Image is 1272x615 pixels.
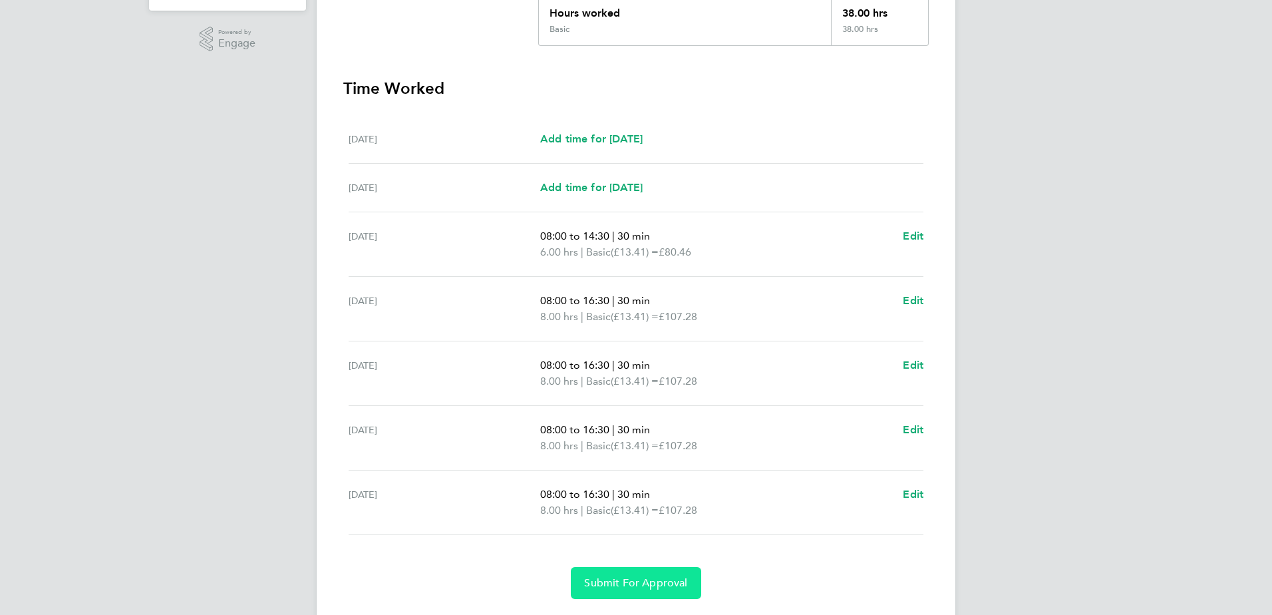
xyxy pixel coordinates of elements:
div: Basic [550,24,569,35]
span: (£13.41) = [611,375,659,387]
a: Edit [903,422,923,438]
span: | [581,310,583,323]
span: Basic [586,244,611,260]
span: | [612,488,615,501]
button: Submit For Approval [571,567,701,599]
span: 8.00 hrs [540,504,578,516]
span: Submit For Approval [584,576,687,590]
div: [DATE] [349,422,540,454]
span: | [612,230,615,242]
a: Edit [903,228,923,244]
span: £107.28 [659,504,697,516]
a: Edit [903,487,923,503]
span: £80.46 [659,246,691,258]
span: 08:00 to 16:30 [540,294,609,307]
span: £107.28 [659,439,697,452]
a: Add time for [DATE] [540,180,643,196]
span: Edit [903,294,923,307]
span: 30 min [617,423,650,436]
h3: Time Worked [343,78,929,99]
span: (£13.41) = [611,246,659,258]
div: 38.00 hrs [831,24,928,45]
div: [DATE] [349,293,540,325]
span: (£13.41) = [611,310,659,323]
span: 8.00 hrs [540,439,578,452]
span: | [612,423,615,436]
span: 30 min [617,294,650,307]
span: 08:00 to 14:30 [540,230,609,242]
div: [DATE] [349,228,540,260]
span: 8.00 hrs [540,310,578,323]
span: | [612,359,615,371]
span: | [581,375,583,387]
span: 30 min [617,488,650,501]
span: Edit [903,488,923,501]
a: Powered byEngage [200,27,256,52]
div: [DATE] [349,131,540,147]
span: 08:00 to 16:30 [540,488,609,501]
span: Edit [903,423,923,436]
span: (£13.41) = [611,504,659,516]
span: 30 min [617,359,650,371]
span: | [612,294,615,307]
a: Edit [903,293,923,309]
span: (£13.41) = [611,439,659,452]
span: Basic [586,373,611,389]
span: £107.28 [659,310,697,323]
span: Edit [903,230,923,242]
span: Basic [586,309,611,325]
div: [DATE] [349,357,540,389]
span: Basic [586,503,611,518]
a: Add time for [DATE] [540,131,643,147]
span: 8.00 hrs [540,375,578,387]
a: Edit [903,357,923,373]
span: | [581,439,583,452]
span: | [581,504,583,516]
span: 08:00 to 16:30 [540,423,609,436]
span: 30 min [617,230,650,242]
span: Engage [218,38,255,49]
span: Edit [903,359,923,371]
span: Add time for [DATE] [540,132,643,145]
span: Add time for [DATE] [540,181,643,194]
span: Basic [586,438,611,454]
span: 08:00 to 16:30 [540,359,609,371]
div: [DATE] [349,487,540,518]
span: £107.28 [659,375,697,387]
div: [DATE] [349,180,540,196]
span: | [581,246,583,258]
span: Powered by [218,27,255,38]
span: 6.00 hrs [540,246,578,258]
